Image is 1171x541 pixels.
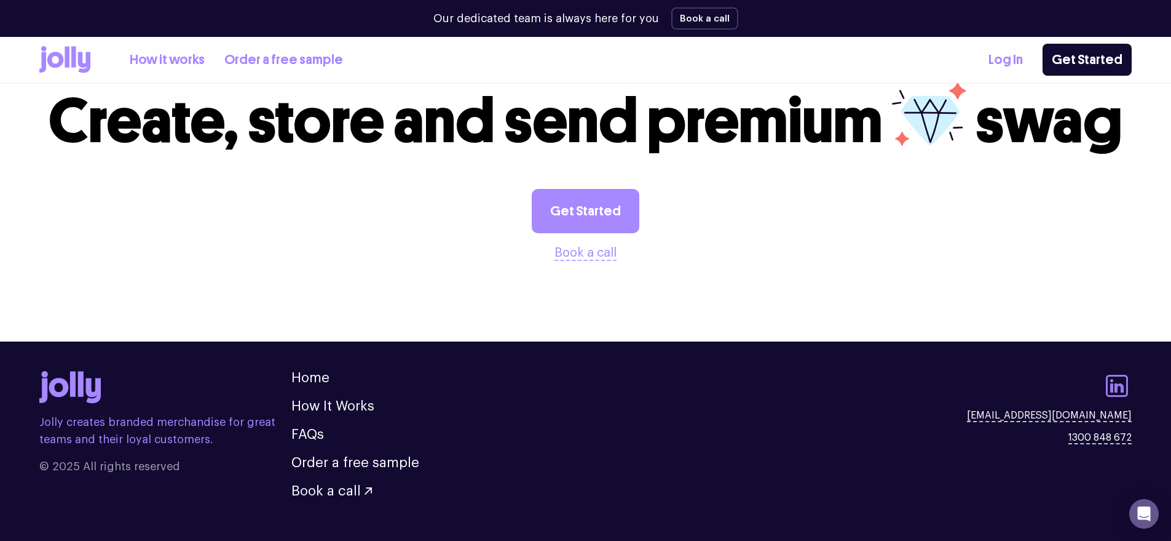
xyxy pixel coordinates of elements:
[967,408,1132,423] a: [EMAIL_ADDRESS][DOMAIN_NAME]
[39,414,291,448] p: Jolly creates branded merchandise for great teams and their loyal customers.
[291,371,329,385] a: Home
[39,458,291,475] span: © 2025 All rights reserved
[1043,44,1132,76] a: Get Started
[554,243,617,263] button: Book a call
[671,7,738,30] button: Book a call
[433,10,659,27] p: Our dedicated team is always here for you
[291,484,361,498] span: Book a call
[291,399,374,413] a: How It Works
[291,428,324,441] a: FAQs
[1068,430,1132,445] a: 1300 848 672
[532,189,639,233] a: Get Started
[291,456,419,470] a: Order a free sample
[976,84,1122,158] span: swag
[291,484,372,498] button: Book a call
[1129,499,1159,529] div: Open Intercom Messenger
[224,50,343,70] a: Order a free sample
[49,84,883,158] span: Create, store and send premium
[130,50,205,70] a: How it works
[988,50,1023,70] a: Log In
